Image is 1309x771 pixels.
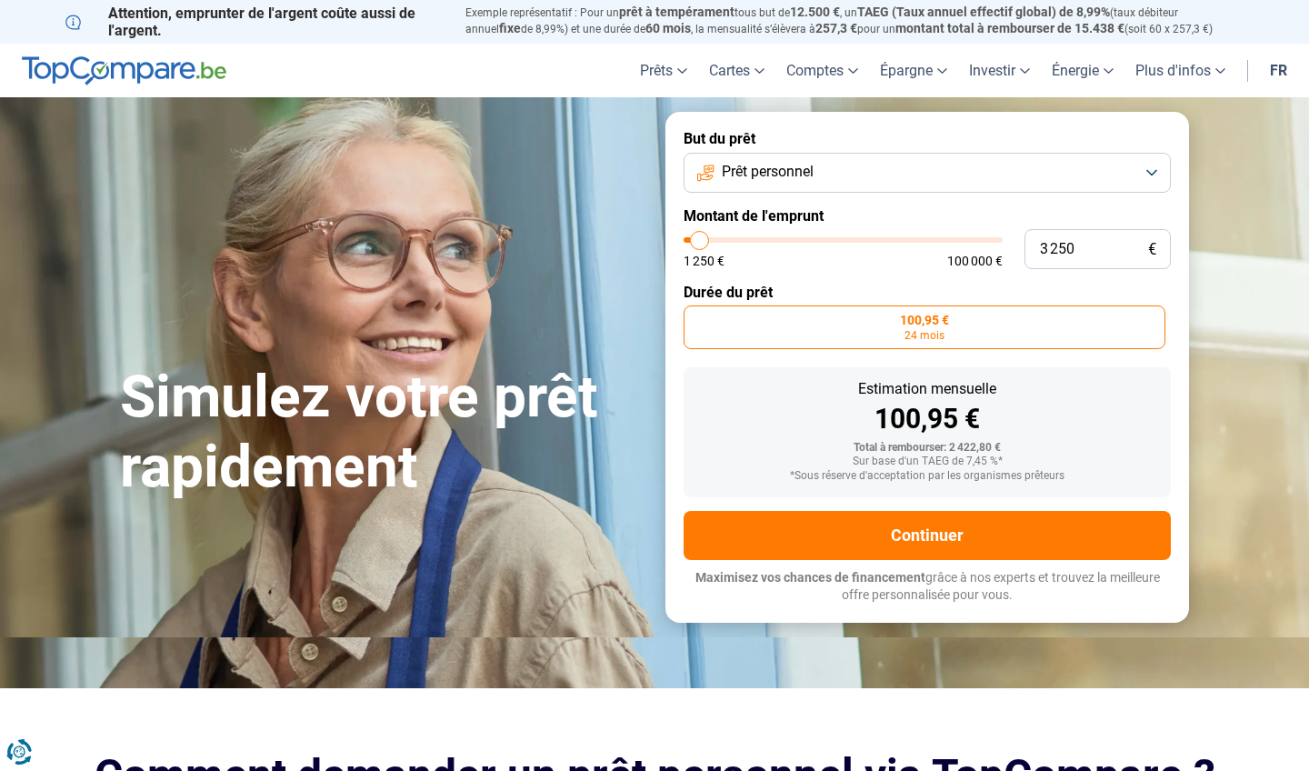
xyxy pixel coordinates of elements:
[857,5,1110,19] span: TAEG (Taux annuel effectif global) de 8,99%
[1259,44,1298,97] a: fr
[698,44,775,97] a: Cartes
[619,5,734,19] span: prêt à tempérament
[698,406,1156,433] div: 100,95 €
[645,21,691,35] span: 60 mois
[695,570,925,585] span: Maximisez vos chances de financement
[684,130,1171,147] label: But du prêt
[698,382,1156,396] div: Estimation mensuelle
[22,56,226,85] img: TopCompare
[869,44,958,97] a: Épargne
[684,255,724,267] span: 1 250 €
[465,5,1244,37] p: Exemple représentatif : Pour un tous but de , un (taux débiteur annuel de 8,99%) et une durée de ...
[698,470,1156,483] div: *Sous réserve d'acceptation par les organismes prêteurs
[499,21,521,35] span: fixe
[790,5,840,19] span: 12.500 €
[958,44,1041,97] a: Investir
[904,330,944,341] span: 24 mois
[629,44,698,97] a: Prêts
[900,314,949,326] span: 100,95 €
[895,21,1124,35] span: montant total à rembourser de 15.438 €
[1041,44,1124,97] a: Énergie
[698,442,1156,455] div: Total à rembourser: 2 422,80 €
[815,21,857,35] span: 257,3 €
[1148,242,1156,257] span: €
[722,162,814,182] span: Prêt personnel
[684,207,1171,225] label: Montant de l'emprunt
[684,153,1171,193] button: Prêt personnel
[947,255,1003,267] span: 100 000 €
[775,44,869,97] a: Comptes
[120,363,644,503] h1: Simulez votre prêt rapidement
[684,511,1171,560] button: Continuer
[698,456,1156,468] div: Sur base d'un TAEG de 7,45 %*
[684,569,1171,605] p: grâce à nos experts et trouvez la meilleure offre personnalisée pour vous.
[65,5,444,39] p: Attention, emprunter de l'argent coûte aussi de l'argent.
[1124,44,1236,97] a: Plus d'infos
[684,284,1171,301] label: Durée du prêt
